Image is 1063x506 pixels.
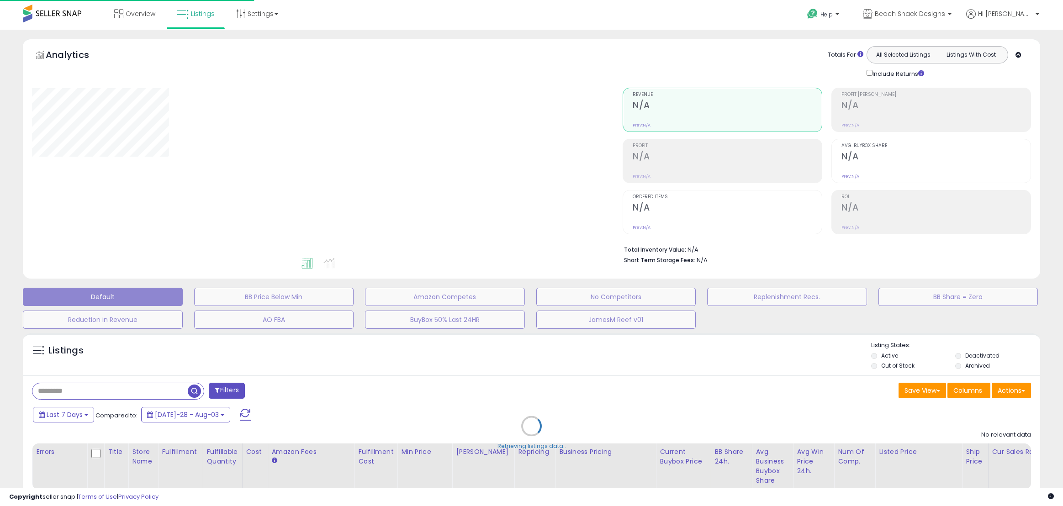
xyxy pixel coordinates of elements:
button: BB Share = Zero [878,288,1038,306]
b: Short Term Storage Fees: [624,256,695,264]
button: JamesM Reef v01 [536,311,696,329]
a: Help [800,1,848,30]
button: BuyBox 50% Last 24HR [365,311,525,329]
button: Listings With Cost [937,49,1005,61]
span: Beach Shack Designs [875,9,945,18]
h2: N/A [841,151,1031,163]
button: All Selected Listings [869,49,937,61]
span: Revenue [633,92,822,97]
span: Ordered Items [633,195,822,200]
span: Profit [633,143,822,148]
h5: Analytics [46,48,107,63]
div: Retrieving listings data.. [497,442,566,450]
h2: N/A [633,100,822,112]
small: Prev: N/A [633,122,650,128]
span: Hi [PERSON_NAME] [978,9,1033,18]
span: ROI [841,195,1031,200]
button: Replenishment Recs. [707,288,867,306]
small: Prev: N/A [841,122,859,128]
div: Include Returns [860,68,935,79]
div: seller snap | | [9,493,159,501]
strong: Copyright [9,492,42,501]
span: Help [820,11,833,18]
a: Hi [PERSON_NAME] [966,9,1039,30]
button: BB Price Below Min [194,288,354,306]
small: Prev: N/A [633,225,650,230]
h2: N/A [633,151,822,163]
span: Overview [126,9,155,18]
button: Amazon Competes [365,288,525,306]
h2: N/A [841,202,1031,215]
small: Prev: N/A [841,174,859,179]
h2: N/A [633,202,822,215]
small: Prev: N/A [841,225,859,230]
small: Prev: N/A [633,174,650,179]
span: N/A [697,256,708,264]
div: Totals For [828,51,863,59]
span: Avg. Buybox Share [841,143,1031,148]
button: Reduction in Revenue [23,311,183,329]
button: AO FBA [194,311,354,329]
li: N/A [624,243,1024,254]
i: Get Help [807,8,818,20]
h2: N/A [841,100,1031,112]
button: No Competitors [536,288,696,306]
span: Profit [PERSON_NAME] [841,92,1031,97]
button: Default [23,288,183,306]
b: Total Inventory Value: [624,246,686,253]
span: Listings [191,9,215,18]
